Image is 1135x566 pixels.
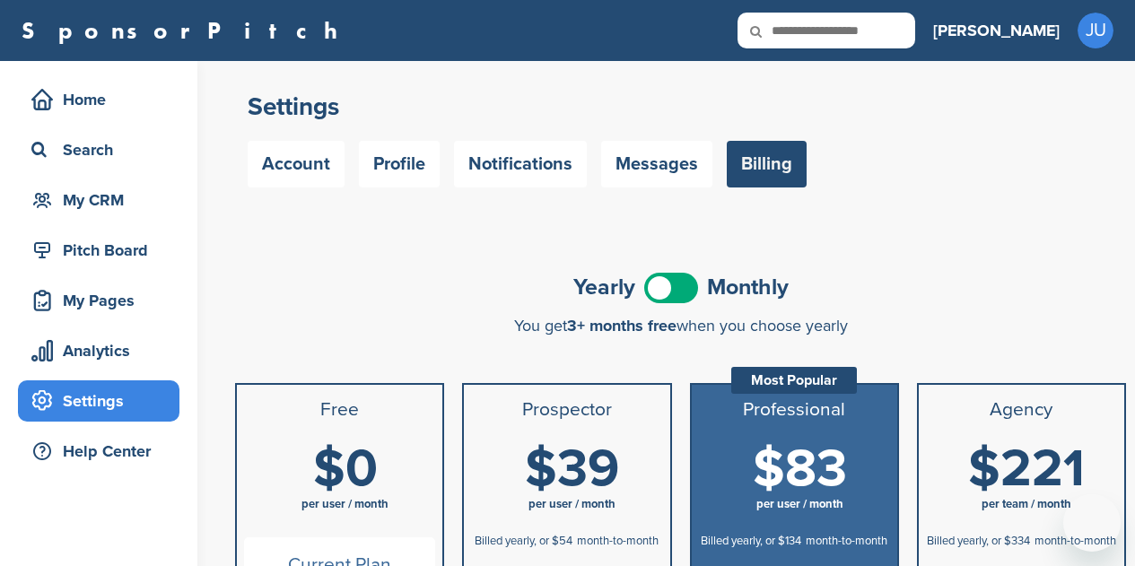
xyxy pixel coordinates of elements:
[601,141,712,187] a: Messages
[731,367,857,394] div: Most Popular
[1078,13,1113,48] span: JU
[235,317,1126,335] div: You get when you choose yearly
[1063,494,1121,552] iframe: Button to launch messaging window
[756,497,843,511] span: per user / month
[27,184,179,216] div: My CRM
[573,276,635,299] span: Yearly
[27,335,179,367] div: Analytics
[301,497,389,511] span: per user / month
[27,234,179,266] div: Pitch Board
[699,399,890,421] h3: Professional
[18,230,179,271] a: Pitch Board
[933,11,1060,50] a: [PERSON_NAME]
[18,330,179,371] a: Analytics
[248,91,1113,123] h2: Settings
[18,179,179,221] a: My CRM
[22,19,349,42] a: SponsorPitch
[27,435,179,467] div: Help Center
[806,534,887,548] span: month-to-month
[1035,534,1116,548] span: month-to-month
[528,497,616,511] span: per user / month
[982,497,1071,511] span: per team / month
[248,141,345,187] a: Account
[454,141,587,187] a: Notifications
[471,399,662,421] h3: Prospector
[525,438,619,501] span: $39
[927,534,1030,548] span: Billed yearly, or $334
[18,129,179,170] a: Search
[18,79,179,120] a: Home
[475,534,572,548] span: Billed yearly, or $54
[701,534,801,548] span: Billed yearly, or $134
[577,534,659,548] span: month-to-month
[27,134,179,166] div: Search
[968,438,1085,501] span: $221
[18,380,179,422] a: Settings
[313,438,378,501] span: $0
[933,18,1060,43] h3: [PERSON_NAME]
[926,399,1117,421] h3: Agency
[244,399,435,421] h3: Free
[359,141,440,187] a: Profile
[727,141,807,187] a: Billing
[753,438,847,501] span: $83
[18,280,179,321] a: My Pages
[707,276,789,299] span: Monthly
[18,431,179,472] a: Help Center
[27,385,179,417] div: Settings
[27,284,179,317] div: My Pages
[567,316,677,335] span: 3+ months free
[27,83,179,116] div: Home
